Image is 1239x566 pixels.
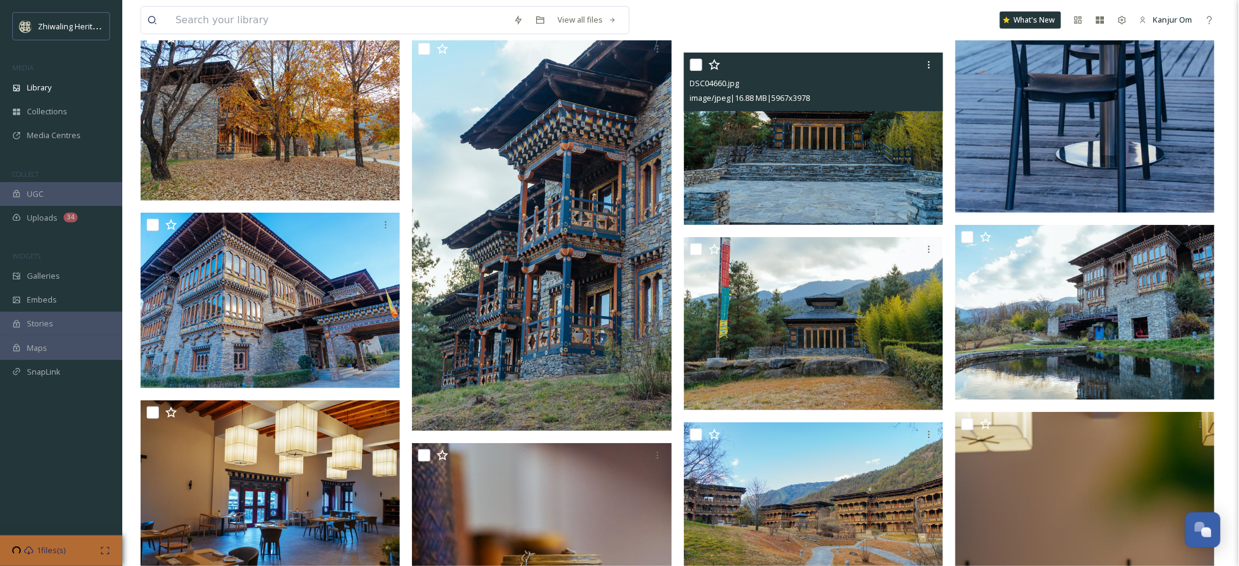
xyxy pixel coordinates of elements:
[684,53,943,226] img: DSC04660.jpg
[690,78,740,89] span: DSC04660.jpg
[169,7,507,34] input: Search your library
[1185,512,1221,548] button: Open Chat
[141,26,403,201] img: DSC04556.jpg
[20,20,32,32] img: Screenshot%202025-04-29%20at%2011.05.50.png
[412,37,675,431] img: DSC04550.jpg
[141,213,403,388] img: DSC04504.jpg
[38,20,106,32] span: Zhiwaling Heritage
[1133,8,1199,32] a: Kanjur Om
[27,366,61,378] span: SnapLink
[27,106,67,117] span: Collections
[684,237,943,410] img: DSC04602.jpg
[12,63,34,72] span: MEDIA
[12,251,40,260] span: WIDGETS
[27,212,57,224] span: Uploads
[27,130,81,141] span: Media Centres
[1000,12,1061,29] a: What's New
[27,342,47,354] span: Maps
[12,169,39,178] span: COLLECT
[27,294,57,306] span: Embeds
[27,270,60,282] span: Galleries
[27,188,43,200] span: UGC
[955,225,1218,400] img: DSC04530.jpg
[64,213,78,222] div: 34
[37,545,65,556] span: 1 files(s)
[27,82,51,94] span: Library
[551,8,623,32] a: View all files
[1153,14,1193,25] span: Kanjur Om
[690,92,811,103] span: image/jpeg | 16.88 MB | 5967 x 3978
[27,318,53,329] span: Stories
